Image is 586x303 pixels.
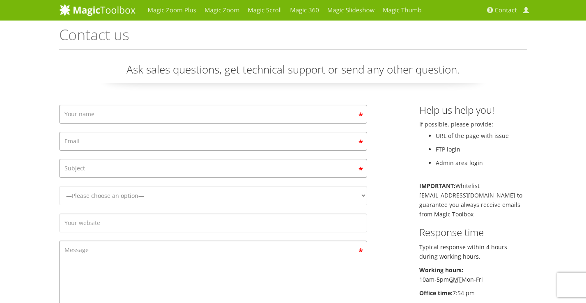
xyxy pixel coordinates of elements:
[59,213,367,232] input: Your website
[419,288,527,298] p: 7:54 pm
[495,6,517,14] span: Contact
[436,145,527,154] li: FTP login
[59,27,527,50] h1: Contact us
[419,182,455,190] b: IMPORTANT:
[419,181,527,219] p: Whitelist [EMAIL_ADDRESS][DOMAIN_NAME] to guarantee you always receive emails from Magic Toolbox
[419,289,453,297] b: Office time:
[436,158,527,168] li: Admin area login
[436,131,527,140] li: URL of the page with issue
[59,62,527,83] p: Ask sales questions, get technical support or send any other question.
[59,159,367,178] input: Subject
[59,105,367,124] input: Your name
[59,4,136,16] img: MagicToolbox.com - Image tools for your website
[419,266,463,274] b: Working hours:
[419,242,527,261] p: Typical response within 4 hours during working hours.
[419,105,527,115] h3: Help us help you!
[419,265,527,284] p: 10am-5pm Mon-Fri
[449,275,462,283] acronym: Greenwich Mean Time
[419,227,527,238] h3: Response time
[59,132,367,151] input: Email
